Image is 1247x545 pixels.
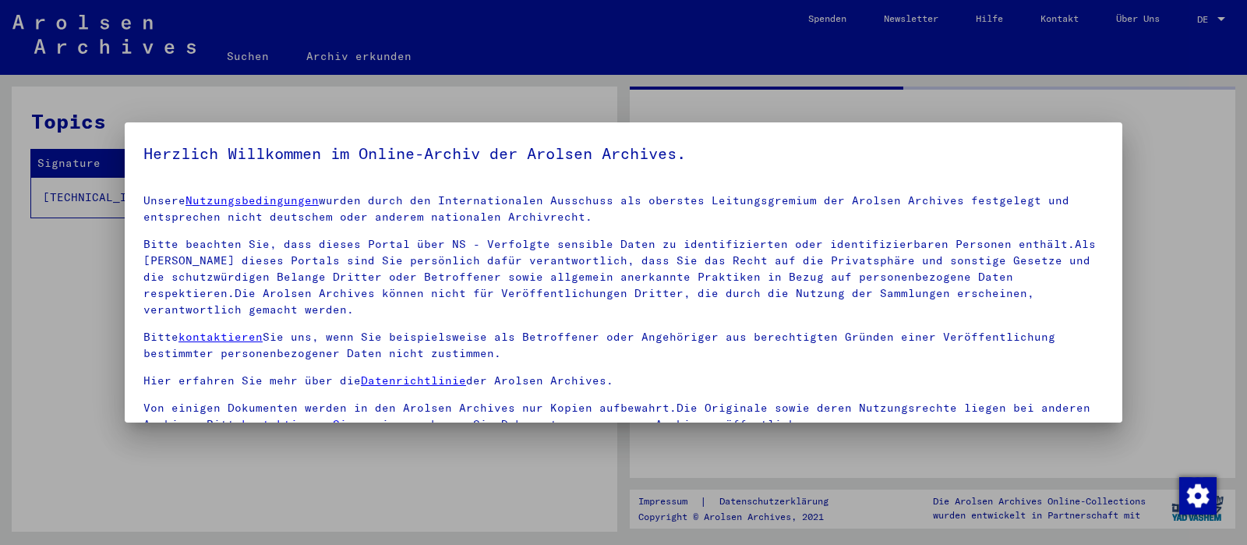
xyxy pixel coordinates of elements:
[1179,477,1217,515] img: Zustimmung ändern
[185,193,319,207] a: Nutzungsbedingungen
[143,236,1104,318] p: Bitte beachten Sie, dass dieses Portal über NS - Verfolgte sensible Daten zu identifizierten oder...
[361,373,466,388] a: Datenrichtlinie
[242,417,382,431] a: kontaktieren Sie uns
[178,330,263,344] a: kontaktieren
[143,373,1104,389] p: Hier erfahren Sie mehr über die der Arolsen Archives.
[143,141,1104,166] h5: Herzlich Willkommen im Online-Archiv der Arolsen Archives.
[1178,476,1216,514] div: Zustimmung ändern
[143,193,1104,225] p: Unsere wurden durch den Internationalen Ausschuss als oberstes Leitungsgremium der Arolsen Archiv...
[143,329,1104,362] p: Bitte Sie uns, wenn Sie beispielsweise als Betroffener oder Angehöriger aus berechtigten Gründen ...
[143,400,1104,433] p: Von einigen Dokumenten werden in den Arolsen Archives nur Kopien aufbewahrt.Die Originale sowie d...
